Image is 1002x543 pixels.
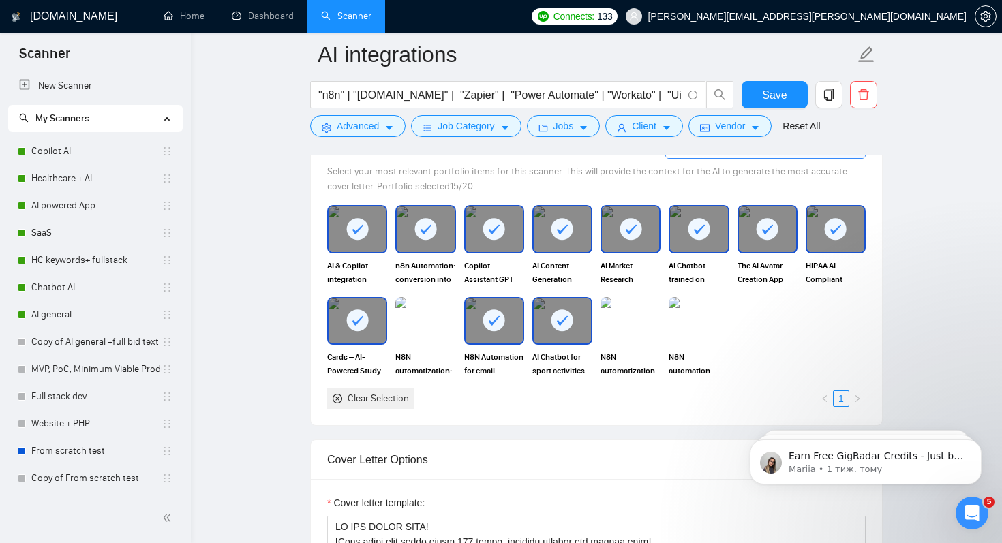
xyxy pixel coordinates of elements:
[975,11,996,22] span: setting
[834,391,849,406] a: 1
[669,259,729,286] span: AI Chatbot trained on Company Data for Employees
[538,123,548,133] span: folder
[975,5,997,27] button: setting
[35,112,89,124] span: My Scanners
[601,259,661,286] span: AI Market Research Platform
[162,200,172,211] span: holder
[707,89,733,101] span: search
[597,9,612,24] span: 133
[384,123,394,133] span: caret-down
[162,391,172,402] span: holder
[8,356,182,383] li: MVP, PoC, Minimum Viable Product
[464,350,524,377] span: N8N Automation for email analytics and main insights tracking
[538,11,549,22] img: upwork-logo.png
[337,119,379,134] span: Advanced
[632,119,656,134] span: Client
[31,410,162,437] a: Website + PHP
[8,410,182,437] li: Website + PHP
[553,119,574,134] span: Jobs
[706,81,733,108] button: search
[423,123,432,133] span: bars
[8,437,182,465] li: From scratch test
[162,255,172,266] span: holder
[162,173,172,184] span: holder
[318,37,855,72] input: Scanner name...
[464,259,524,286] span: Copilot Assistant GPT for Construction Knowledge Base
[853,394,862,403] span: right
[31,328,162,356] a: Copy of AI general +full bid text
[8,192,182,219] li: AI powered App
[738,259,798,286] span: The AI Avatar Creation App
[8,72,182,99] li: New Scanner
[31,383,162,410] a: Full stack dev
[31,465,162,492] a: Copy of From scratch test
[579,123,588,133] span: caret-down
[8,165,182,192] li: Healthcare + AI
[327,144,418,155] span: Select your portfolio:
[816,89,842,101] span: copy
[395,350,455,377] span: N8N automatization: creating viral VEO3 videos ideas and storing them.
[8,274,182,301] li: Chatbot AI
[817,390,833,407] li: Previous Page
[310,115,406,137] button: settingAdvancedcaret-down
[601,297,661,345] img: portfolio thumbnail image
[815,81,842,108] button: copy
[19,112,89,124] span: My Scanners
[715,119,745,134] span: Vendor
[19,72,171,99] a: New Scanner
[8,328,182,356] li: Copy of AI general +full bid text
[527,115,601,137] button: folderJobscaret-down
[975,11,997,22] a: setting
[984,497,995,508] span: 5
[8,44,81,72] span: Scanner
[348,391,409,406] div: Clear Selection
[318,87,682,104] input: Search Freelance Jobs...
[500,123,510,133] span: caret-down
[162,364,172,375] span: holder
[31,437,162,465] a: From scratch test
[857,46,875,63] span: edit
[321,10,371,22] a: searchScanner
[31,247,162,274] a: HC keywords+ fullstack
[8,219,182,247] li: SaaS
[395,259,455,286] span: n8n Automation: conversion into valuable info data conclusions
[12,6,21,28] img: logo
[729,411,1002,506] iframe: Intercom notifications повідомлення
[327,166,847,192] span: Select your most relevant portfolio items for this scanner. This will provide the context for the...
[553,9,594,24] span: Connects:
[162,146,172,157] span: holder
[327,495,425,510] label: Cover letter template:
[8,301,182,328] li: AI general
[162,337,172,347] span: holder
[532,350,592,377] span: AI Chatbot for sport activities
[162,473,172,484] span: holder
[700,123,710,133] span: idcard
[669,297,729,345] img: portfolio thumbnail image
[742,81,808,108] button: Save
[162,282,172,293] span: holder
[662,123,671,133] span: caret-down
[411,115,521,137] button: barsJob Categorycaret-down
[8,383,182,410] li: Full stack dev
[333,394,342,403] span: close-circle
[8,138,182,165] li: Copilot AI
[162,309,172,320] span: holder
[31,274,162,301] a: Chatbot AI
[849,390,866,407] li: Next Page
[806,259,866,286] span: HIPAA AI Compliant Platform
[688,115,772,137] button: idcardVendorcaret-down
[438,119,494,134] span: Job Category
[8,247,182,274] li: HC keywords+ fullstack
[617,123,626,133] span: user
[162,511,176,525] span: double-left
[821,394,829,403] span: left
[850,81,877,108] button: delete
[327,440,866,479] div: Cover Letter Options
[601,350,661,377] span: N8N automatization. AudioBrief.
[327,259,387,286] span: AI & Copilot integration Healthcare platform
[750,123,760,133] span: caret-down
